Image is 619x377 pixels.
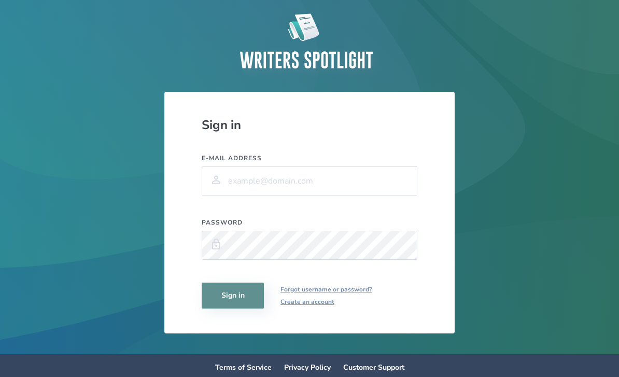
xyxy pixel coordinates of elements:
a: Terms of Service [215,362,272,372]
a: Forgot username or password? [280,283,372,296]
button: Sign in [202,283,264,309]
label: Password [202,218,417,227]
a: Customer Support [343,362,404,372]
input: example@domain.com [202,166,417,196]
a: Privacy Policy [284,362,331,372]
label: E-mail address [202,154,417,162]
div: Sign in [202,117,417,133]
a: Create an account [280,296,372,308]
